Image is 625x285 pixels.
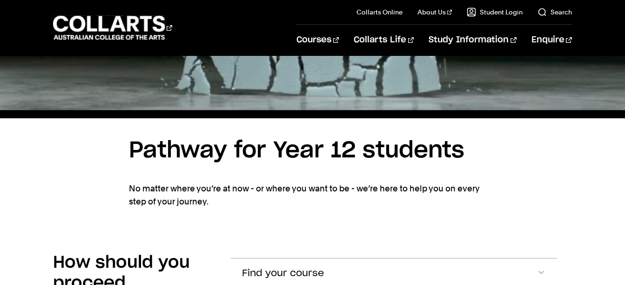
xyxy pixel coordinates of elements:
p: No matter where you’re at now - or where you want to be - we’re here to help you on every step of... [129,182,497,208]
span: Find your course [242,268,324,279]
a: Study Information [429,25,516,55]
a: Collarts Online [356,7,403,17]
a: Search [538,7,572,17]
a: About Us [417,7,452,17]
a: Student Login [467,7,523,17]
div: Go to homepage [53,14,172,41]
h3: Pathway for Year 12 students [129,133,497,169]
a: Collarts Life [354,25,414,55]
a: Enquire [531,25,572,55]
a: Courses [296,25,339,55]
